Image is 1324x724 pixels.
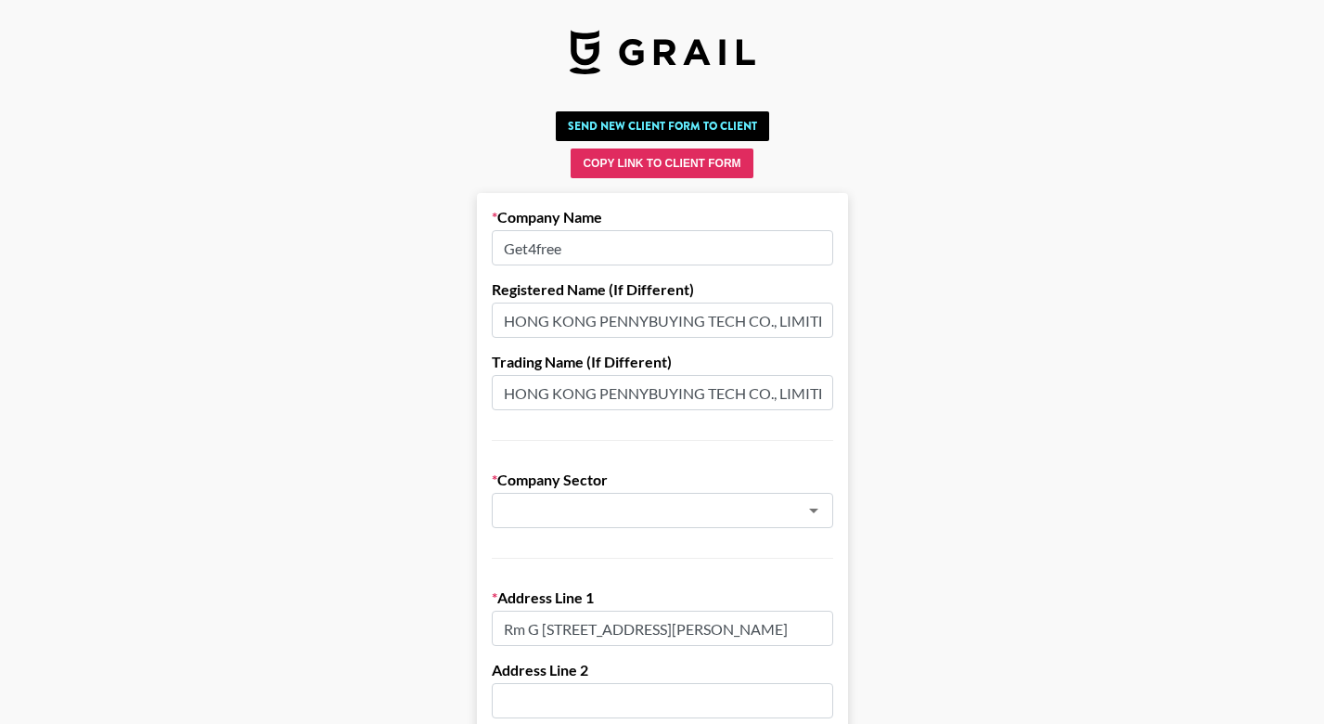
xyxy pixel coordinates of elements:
label: Registered Name (If Different) [492,280,833,299]
button: Copy Link to Client Form [571,149,752,178]
label: Company Name [492,208,833,226]
button: Send New Client Form to Client [556,111,769,141]
img: Grail Talent Logo [570,30,755,74]
button: Open [801,498,827,524]
label: Company Sector [492,471,833,489]
label: Address Line 2 [492,661,833,679]
label: Trading Name (If Different) [492,353,833,371]
label: Address Line 1 [492,588,833,607]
